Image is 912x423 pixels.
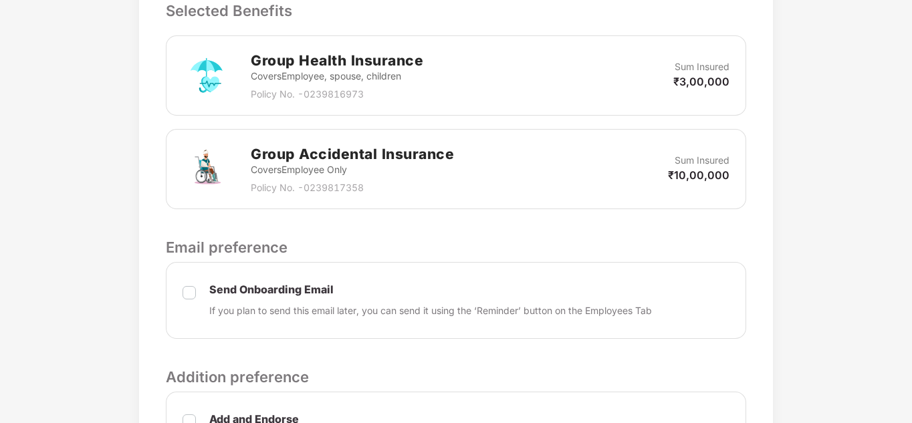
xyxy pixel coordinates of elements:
[251,162,454,177] p: Covers Employee Only
[251,69,423,84] p: Covers Employee, spouse, children
[675,59,729,74] p: Sum Insured
[675,153,729,168] p: Sum Insured
[251,143,454,165] h2: Group Accidental Insurance
[209,303,652,318] p: If you plan to send this email later, you can send it using the ‘Reminder’ button on the Employee...
[166,236,746,259] p: Email preference
[668,168,729,182] p: ₹10,00,000
[251,87,423,102] p: Policy No. - 0239816973
[251,180,454,195] p: Policy No. - 0239817358
[183,145,231,193] img: svg+xml;base64,PHN2ZyB4bWxucz0iaHR0cDovL3d3dy53My5vcmcvMjAwMC9zdmciIHdpZHRoPSI3MiIgaGVpZ2h0PSI3Mi...
[166,366,746,388] p: Addition preference
[251,49,423,72] h2: Group Health Insurance
[673,74,729,89] p: ₹3,00,000
[183,51,231,100] img: svg+xml;base64,PHN2ZyB4bWxucz0iaHR0cDovL3d3dy53My5vcmcvMjAwMC9zdmciIHdpZHRoPSI3MiIgaGVpZ2h0PSI3Mi...
[209,283,652,297] p: Send Onboarding Email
